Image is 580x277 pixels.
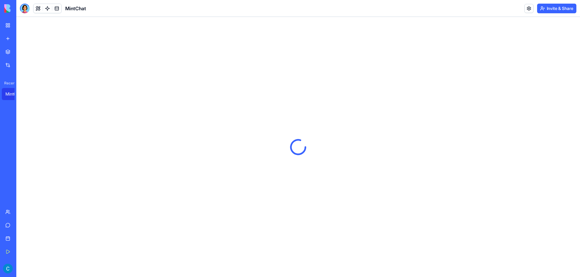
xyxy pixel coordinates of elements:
span: MintChat [65,5,86,12]
img: logo [4,4,42,13]
span: Recent [2,81,14,86]
a: MintChat [2,88,26,100]
button: Invite & Share [537,4,576,13]
img: ACg8ocIOmQGEfioOO__UGQ6bkXWNXtJTaNuhp2Y6q2pKvgqDpHOVPw=s96-c [3,264,13,273]
div: MintChat [5,91,22,97]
